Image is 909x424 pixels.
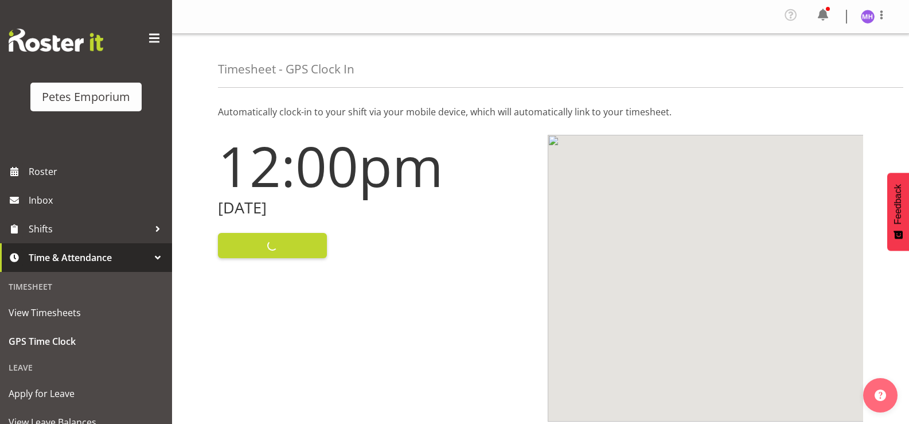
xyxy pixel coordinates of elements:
[3,379,169,408] a: Apply for Leave
[9,29,103,52] img: Rosterit website logo
[875,390,886,401] img: help-xxl-2.png
[9,385,163,402] span: Apply for Leave
[29,220,149,238] span: Shifts
[893,184,903,224] span: Feedback
[29,163,166,180] span: Roster
[3,327,169,356] a: GPS Time Clock
[887,173,909,251] button: Feedback - Show survey
[218,199,534,217] h2: [DATE]
[218,63,354,76] h4: Timesheet - GPS Clock In
[9,304,163,321] span: View Timesheets
[42,88,130,106] div: Petes Emporium
[861,10,875,24] img: mackenzie-halford4471.jpg
[3,298,169,327] a: View Timesheets
[9,333,163,350] span: GPS Time Clock
[29,249,149,266] span: Time & Attendance
[218,135,534,197] h1: 12:00pm
[29,192,166,209] span: Inbox
[3,356,169,379] div: Leave
[3,275,169,298] div: Timesheet
[218,105,863,119] p: Automatically clock-in to your shift via your mobile device, which will automatically link to you...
